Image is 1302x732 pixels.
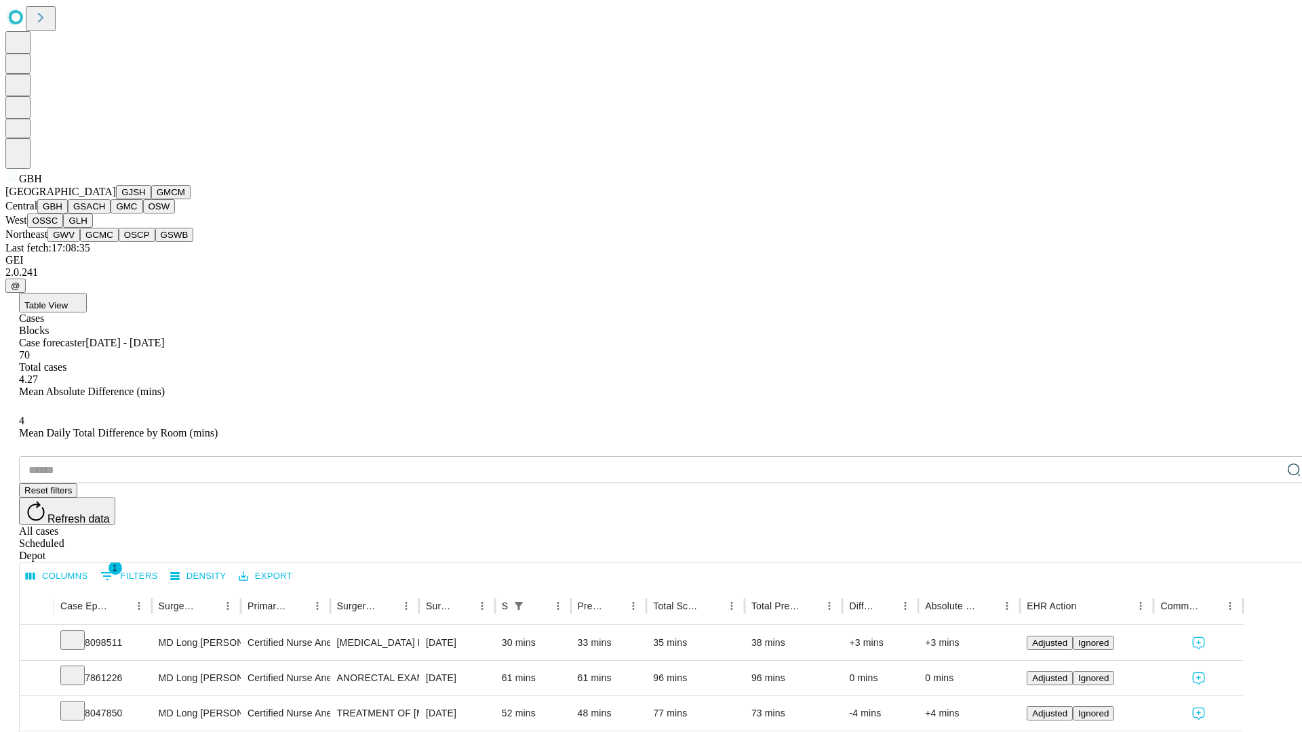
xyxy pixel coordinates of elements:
button: Menu [549,596,568,615]
div: MD Long [PERSON_NAME] [159,661,234,695]
button: Ignored [1073,671,1114,685]
button: Sort [703,596,722,615]
div: 35 mins [653,626,738,660]
button: GJSH [116,185,151,199]
button: Adjusted [1027,636,1073,650]
span: Mean Absolute Difference (mins) [19,386,165,397]
div: Total Predicted Duration [751,601,800,611]
button: Refresh data [19,497,115,525]
button: OSSC [27,213,64,228]
div: Surgery Name [337,601,376,611]
span: [DATE] - [DATE] [85,337,164,348]
button: Sort [1202,596,1221,615]
div: Absolute Difference [925,601,977,611]
button: Sort [801,596,820,615]
div: 7861226 [60,661,145,695]
button: GSACH [68,199,111,213]
div: Primary Service [248,601,287,611]
button: Menu [473,596,492,615]
div: Surgeon Name [159,601,198,611]
button: GMCM [151,185,191,199]
button: Table View [19,293,87,312]
button: Sort [454,596,473,615]
button: Menu [624,596,643,615]
div: 73 mins [751,696,836,731]
button: Expand [26,667,47,691]
div: 52 mins [502,696,564,731]
button: Menu [722,596,741,615]
span: Last fetch: 17:08:35 [5,242,90,253]
div: 8047850 [60,696,145,731]
button: Reset filters [19,483,77,497]
div: ANORECTAL EXAM UNDER ANESTHESIA [337,661,412,695]
button: Menu [896,596,915,615]
span: [GEOGRAPHIC_DATA] [5,186,116,197]
span: Table View [24,300,68,310]
div: 33 mins [578,626,640,660]
button: Menu [1221,596,1240,615]
button: GCMC [80,228,119,242]
button: Adjusted [1027,671,1073,685]
div: 96 mins [653,661,738,695]
div: Certified Nurse Anesthetist [248,626,323,660]
span: Northeast [5,228,47,240]
span: Adjusted [1032,638,1067,648]
button: GBH [37,199,68,213]
div: 8098511 [60,626,145,660]
button: Adjusted [1027,706,1073,720]
span: 1 [108,561,122,575]
button: Menu [130,596,149,615]
button: GMC [111,199,142,213]
div: 0 mins [925,661,1013,695]
span: Case forecaster [19,337,85,348]
div: EHR Action [1027,601,1076,611]
div: Certified Nurse Anesthetist [248,661,323,695]
span: Total cases [19,361,66,373]
div: +3 mins [925,626,1013,660]
button: Menu [998,596,1017,615]
div: TREATMENT OF [MEDICAL_DATA] SUBMUSCULAR [337,696,412,731]
span: GBH [19,173,42,184]
div: [DATE] [426,696,488,731]
div: Comments [1160,601,1200,611]
div: +3 mins [849,626,911,660]
span: Ignored [1078,673,1109,683]
button: Sort [979,596,998,615]
button: GLH [63,213,92,228]
div: GEI [5,254,1297,266]
button: Menu [820,596,839,615]
div: 48 mins [578,696,640,731]
span: 70 [19,349,30,361]
button: Export [235,566,296,587]
div: 61 mins [502,661,564,695]
button: Sort [530,596,549,615]
div: MD Long [PERSON_NAME] [159,626,234,660]
button: Show filters [97,565,161,587]
div: 96 mins [751,661,836,695]
button: Sort [378,596,397,615]
div: [DATE] [426,626,488,660]
span: Ignored [1078,638,1109,648]
div: 61 mins [578,661,640,695]
div: Difference [849,601,875,611]
span: Ignored [1078,708,1109,718]
div: [MEDICAL_DATA] FLEXIBLE PROXIMAL DIAGNOSTIC [337,626,412,660]
div: 30 mins [502,626,564,660]
button: Ignored [1073,706,1114,720]
button: @ [5,279,26,293]
button: OSCP [119,228,155,242]
button: Expand [26,702,47,726]
button: Sort [289,596,308,615]
button: Menu [1131,596,1150,615]
div: -4 mins [849,696,911,731]
span: West [5,214,27,226]
button: Sort [877,596,896,615]
div: Scheduled In Room Duration [502,601,508,611]
div: 77 mins [653,696,738,731]
span: Central [5,200,37,211]
span: Reset filters [24,485,72,495]
span: Adjusted [1032,673,1067,683]
div: +4 mins [925,696,1013,731]
div: [DATE] [426,661,488,695]
div: 0 mins [849,661,911,695]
